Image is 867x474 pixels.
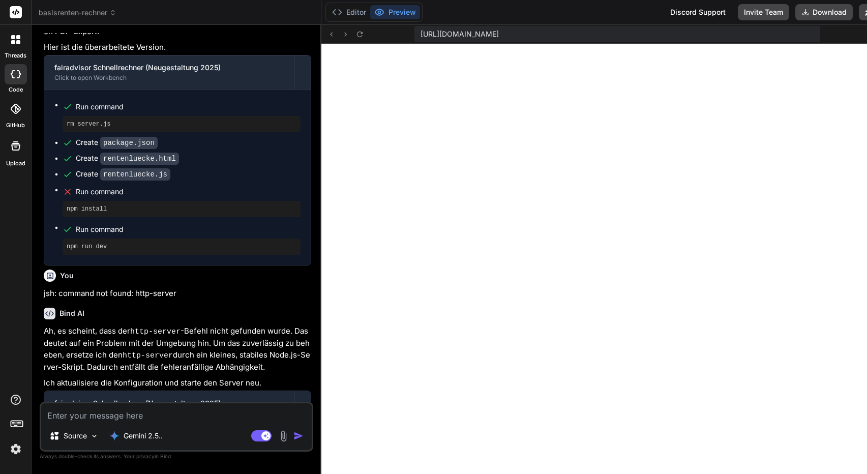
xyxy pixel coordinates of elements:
[7,440,24,458] img: settings
[67,205,296,213] pre: npm install
[76,153,179,164] div: Create
[54,398,284,408] div: fairadvisor Schnellrechner (Neugestaltung 2025)
[76,187,301,197] span: Run command
[421,29,499,39] span: [URL][DOMAIN_NAME]
[64,431,87,441] p: Source
[100,168,170,181] code: rentenluecke.js
[795,4,853,20] button: Download
[123,351,173,360] code: http-server
[44,42,311,53] p: Hier ist die überarbeitete Version.
[54,63,284,73] div: fairadvisor Schnellrechner (Neugestaltung 2025)
[738,4,789,20] button: Invite Team
[328,5,370,19] button: Editor
[67,243,296,251] pre: npm run dev
[39,8,116,18] span: basisrenten-rechner
[76,224,301,234] span: Run command
[67,120,296,128] pre: rm server.js
[124,431,163,441] p: Gemini 2.5..
[9,85,23,94] label: code
[44,377,311,389] p: Ich aktualisiere die Konfiguration und starte den Server neu.
[59,308,84,318] h6: Bind AI
[54,74,284,82] div: Click to open Workbench
[100,153,179,165] code: rentenluecke.html
[664,4,732,20] div: Discord Support
[109,431,119,441] img: Gemini 2.5 Pro
[100,137,158,149] code: package.json
[6,121,25,130] label: GitHub
[293,431,304,441] img: icon
[90,432,99,440] img: Pick Models
[60,271,74,281] h6: You
[130,328,181,336] code: http-server
[136,453,155,459] span: privacy
[40,452,313,461] p: Always double-check its answers. Your in Bind
[76,102,301,112] span: Run command
[44,391,294,425] button: fairadvisor Schnellrechner (Neugestaltung 2025)Click to open Workbench
[76,169,170,180] div: Create
[278,430,289,442] img: attachment
[44,325,311,373] p: Ah, es scheint, dass der -Befehl nicht gefunden wurde. Das deutet auf ein Problem mit der Umgebun...
[44,288,311,300] p: jsh: command not found: http-server
[76,137,158,148] div: Create
[6,159,25,168] label: Upload
[44,55,294,89] button: fairadvisor Schnellrechner (Neugestaltung 2025)Click to open Workbench
[5,51,26,60] label: threads
[370,5,420,19] button: Preview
